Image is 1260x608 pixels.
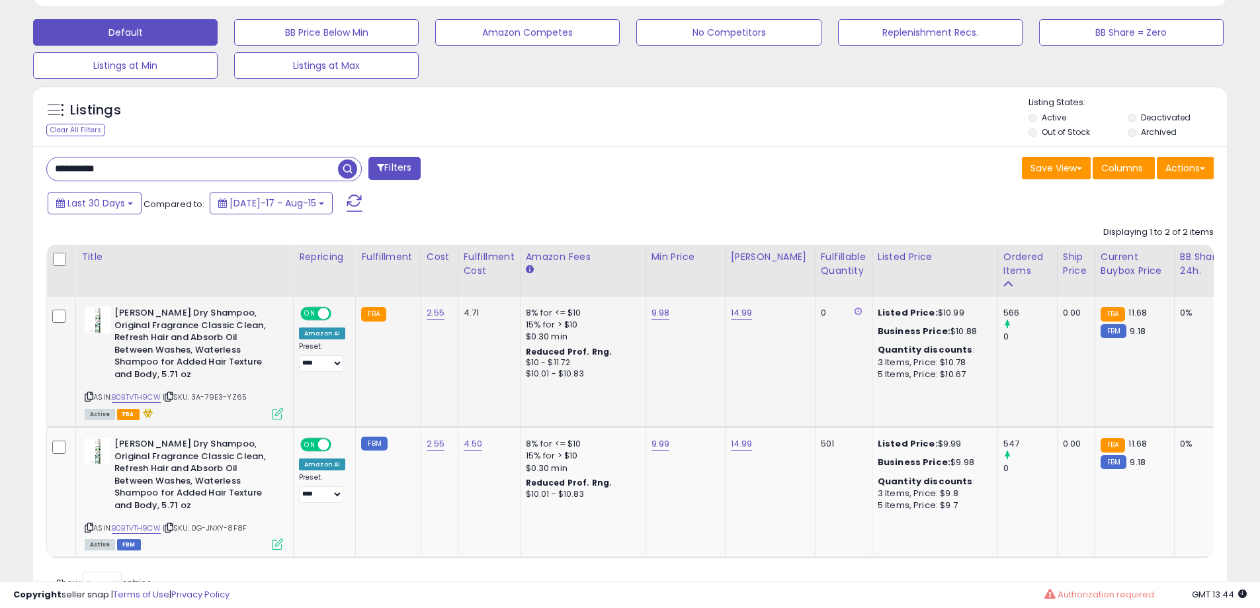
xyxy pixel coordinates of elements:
h5: Listings [70,101,121,120]
small: FBM [1101,324,1126,338]
div: 0% [1180,438,1224,450]
button: Save View [1022,157,1091,179]
small: Amazon Fees. [526,264,534,276]
label: Deactivated [1141,112,1191,123]
i: hazardous material [140,408,153,417]
div: 3 Items, Price: $10.78 [878,357,987,369]
div: Repricing [299,250,350,264]
div: $10.01 - $10.83 [526,369,636,380]
div: $10.99 [878,307,987,319]
b: Business Price: [878,325,950,337]
span: ON [302,439,318,451]
div: Displaying 1 to 2 of 2 items [1103,226,1214,239]
small: FBA [361,307,386,322]
div: 4.71 [464,307,510,319]
span: All listings currently available for purchase on Amazon [85,409,115,420]
div: $0.30 min [526,331,636,343]
small: FBM [361,437,387,451]
div: Title [81,250,288,264]
div: 0% [1180,307,1224,319]
b: Reduced Prof. Rng. [526,346,612,357]
div: 547 [1003,438,1057,450]
span: Columns [1101,161,1143,175]
span: OFF [329,439,351,451]
a: Terms of Use [113,588,169,601]
span: 11.68 [1128,306,1147,319]
div: $9.98 [878,456,987,468]
a: 9.98 [651,306,670,320]
a: 14.99 [731,437,753,451]
p: Listing States: [1029,97,1227,109]
div: ASIN: [85,307,283,418]
img: 31dccI4VuJL._SL40_.jpg [85,307,111,333]
small: FBA [1101,307,1125,322]
img: 31dccI4VuJL._SL40_.jpg [85,438,111,464]
div: $0.30 min [526,462,636,474]
div: : [878,476,987,488]
div: Cost [427,250,452,264]
div: 0.00 [1063,438,1085,450]
div: Amazon Fees [526,250,640,264]
div: Clear All Filters [46,124,105,136]
span: ON [302,308,318,320]
div: 5 Items, Price: $10.67 [878,369,987,380]
button: Listings at Max [234,52,419,79]
div: 0 [821,307,862,319]
b: Quantity discounts [878,475,973,488]
b: Reduced Prof. Rng. [526,477,612,488]
span: Show: entries [56,576,151,589]
label: Active [1042,112,1066,123]
div: Amazon AI [299,327,345,339]
div: Ordered Items [1003,250,1052,278]
small: FBM [1101,455,1126,469]
button: Default [33,19,218,46]
span: 9.18 [1130,456,1146,468]
a: B0BTVTH9CW [112,523,161,534]
span: | SKU: 0G-JNXY-8F8F [163,523,247,533]
div: 15% for > $10 [526,319,636,331]
button: Replenishment Recs. [838,19,1023,46]
button: [DATE]-17 - Aug-15 [210,192,333,214]
div: 566 [1003,307,1057,319]
label: Archived [1141,126,1177,138]
div: Fulfillable Quantity [821,250,866,278]
button: Amazon Competes [435,19,620,46]
span: 2025-09-15 13:44 GMT [1192,588,1247,601]
button: Listings at Min [33,52,218,79]
div: Preset: [299,342,345,372]
button: BB Price Below Min [234,19,419,46]
span: 11.68 [1128,437,1147,450]
span: | SKU: 3A-79E3-YZ65 [163,392,247,402]
div: Preset: [299,473,345,503]
span: Last 30 Days [67,196,125,210]
span: [DATE]-17 - Aug-15 [230,196,316,210]
div: Ship Price [1063,250,1089,278]
div: 501 [821,438,862,450]
div: 0 [1003,462,1057,474]
div: seller snap | | [13,589,230,601]
div: Amazon AI [299,458,345,470]
strong: Copyright [13,588,62,601]
button: Actions [1157,157,1214,179]
div: 5 Items, Price: $9.7 [878,499,987,511]
a: 14.99 [731,306,753,320]
div: 3 Items, Price: $9.8 [878,488,987,499]
button: Columns [1093,157,1155,179]
div: 15% for > $10 [526,450,636,462]
label: Out of Stock [1042,126,1090,138]
button: Last 30 Days [48,192,142,214]
div: BB Share 24h. [1180,250,1228,278]
div: $10.01 - $10.83 [526,489,636,500]
div: Current Buybox Price [1101,250,1169,278]
div: 8% for <= $10 [526,438,636,450]
div: $10.88 [878,326,987,337]
div: Fulfillment Cost [464,250,515,278]
b: Quantity discounts [878,343,973,356]
span: All listings currently available for purchase on Amazon [85,539,115,550]
div: $10 - $11.72 [526,357,636,369]
div: 0 [1003,331,1057,343]
b: [PERSON_NAME] Dry Shampoo, Original Fragrance Classic Clean, Refresh Hair and Absorb Oil Between ... [114,307,275,384]
a: 2.55 [427,306,445,320]
span: Compared to: [144,198,204,210]
div: [PERSON_NAME] [731,250,810,264]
